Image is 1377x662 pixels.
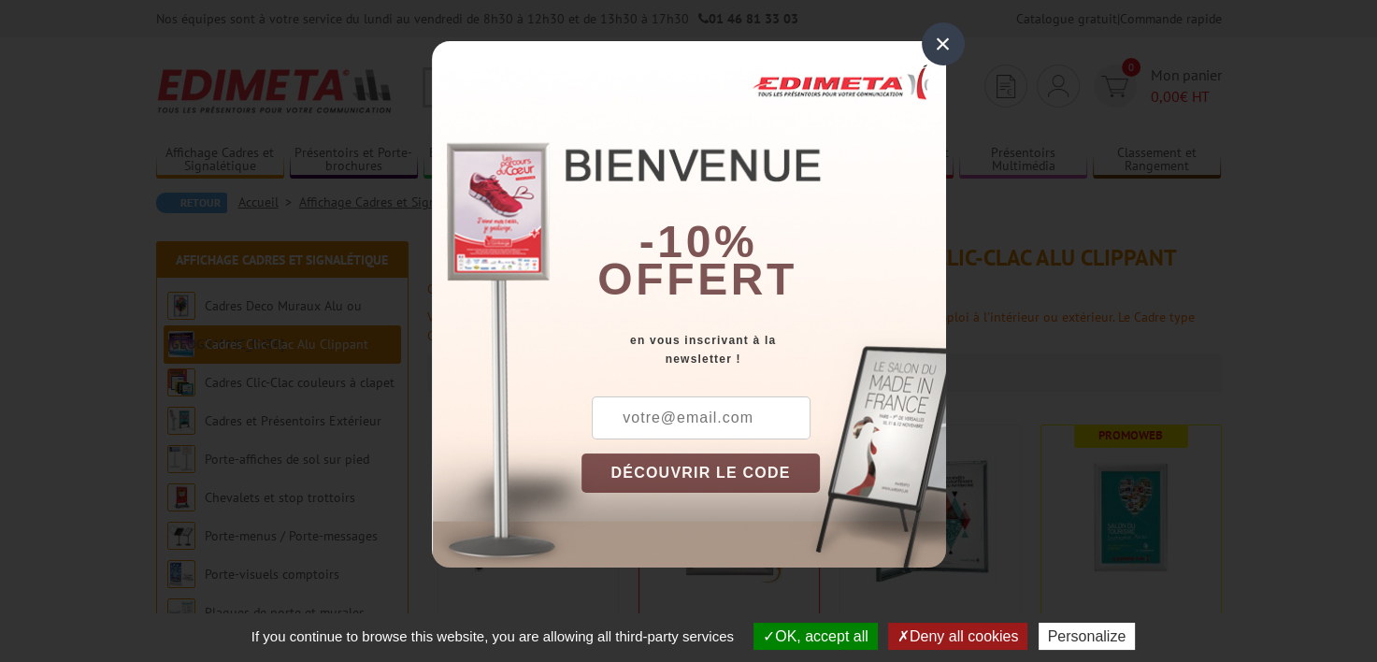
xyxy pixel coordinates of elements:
[581,453,821,493] button: DÉCOUVRIR LE CODE
[1039,623,1136,650] button: Personalize (modal window)
[639,217,757,266] b: -10%
[592,396,810,439] input: votre@email.com
[581,331,946,368] div: en vous inscrivant à la newsletter !
[922,22,965,65] div: ×
[753,623,878,650] button: OK, accept all
[888,623,1028,650] button: Deny all cookies
[242,628,743,644] span: If you continue to browse this website, you are allowing all third-party services
[597,254,797,304] font: offert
